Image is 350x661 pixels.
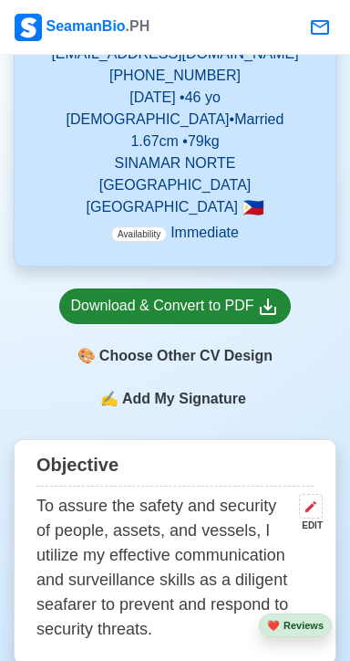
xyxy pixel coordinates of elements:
[36,196,314,218] p: [GEOGRAPHIC_DATA]
[36,131,314,152] p: 1.67 cm • 79 kg
[59,289,292,324] a: Download & Convert to PDF
[36,447,314,487] div: Objective
[126,18,150,34] span: .PH
[71,295,280,318] div: Download & Convert to PDF
[267,620,280,631] span: heart
[36,65,314,87] p: [PHONE_NUMBER]
[292,519,323,532] div: EDIT
[36,152,314,196] p: SINAMAR NORTE [GEOGRAPHIC_DATA]
[36,109,314,131] p: [DEMOGRAPHIC_DATA] • Married
[259,614,332,638] button: heartReviews
[36,494,292,642] p: To assure the safety and security of people, assets, and vessels, I utilize my effective communic...
[36,87,314,109] p: [DATE] • 46 yo
[77,345,96,367] span: paint
[118,388,250,410] span: Add My Signature
[59,339,292,373] div: Choose Other CV Design
[15,14,149,41] div: SeamanBio
[15,14,42,41] img: Logo
[100,388,118,410] span: sign
[111,226,167,242] span: Availability
[111,222,239,244] p: Immediate
[242,199,264,216] span: 🇵🇭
